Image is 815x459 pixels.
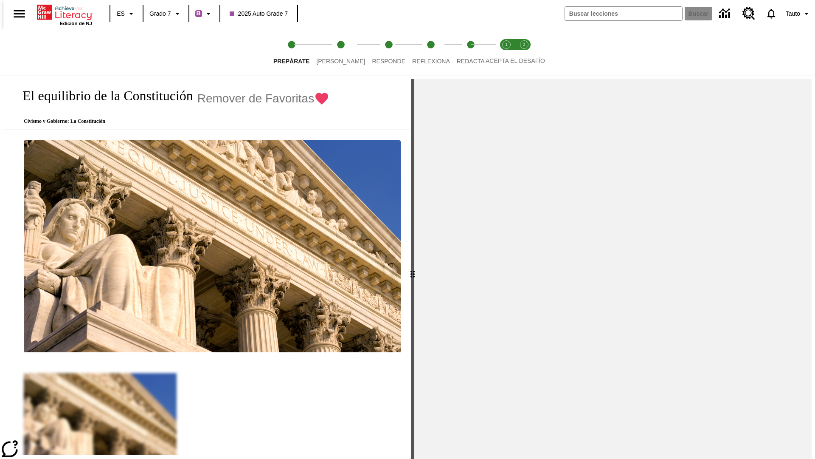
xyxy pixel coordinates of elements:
div: Portada [37,3,92,26]
button: Redacta step 5 of 5 [450,29,492,76]
button: Boost El color de la clase es morado/púrpura. Cambiar el color de la clase. [192,6,217,21]
text: 1 [505,42,507,47]
button: Responde step 3 of 5 [365,29,412,76]
button: Remover de Favoritas - El equilibrio de la Constitución [197,91,329,106]
span: ACEPTA EL DESAFÍO [486,57,545,64]
a: Centro de recursos, Se abrirá en una pestaña nueva. [737,2,760,25]
h1: El equilibrio de la Constitución [14,88,193,104]
text: 2 [523,42,525,47]
span: Responde [372,58,405,65]
button: Grado: Grado 7, Elige un grado [146,6,186,21]
span: Redacta [457,58,485,65]
span: Prepárate [273,58,309,65]
button: Acepta el desafío lee step 1 of 2 [494,29,519,76]
a: Centro de información [714,2,737,25]
img: El edificio del Tribunal Supremo de Estados Unidos ostenta la frase "Igualdad de justicia bajo la... [24,140,401,353]
span: B [197,8,201,19]
span: Grado 7 [149,9,171,18]
div: Pulsa la tecla de intro o la barra espaciadora y luego presiona las flechas de derecha e izquierd... [411,79,414,459]
span: [PERSON_NAME] [316,58,365,65]
button: Lenguaje: ES, Selecciona un idioma [113,6,140,21]
button: Acepta el desafío contesta step 2 of 2 [512,29,537,76]
button: Lee step 2 of 5 [309,29,372,76]
span: ES [117,9,125,18]
span: Tauto [786,9,800,18]
div: reading [3,79,411,455]
p: Civismo y Gobierno: La Constitución [14,118,329,125]
div: activity [414,79,812,459]
button: Reflexiona step 4 of 5 [405,29,457,76]
span: Remover de Favoritas [197,92,314,105]
span: Reflexiona [412,58,450,65]
input: Buscar campo [565,7,682,20]
span: Edición de NJ [60,21,92,26]
button: Prepárate step 1 of 5 [267,29,316,76]
button: Perfil/Configuración [782,6,815,21]
span: 2025 Auto Grade 7 [230,9,288,18]
a: Notificaciones [760,3,782,25]
button: Abrir el menú lateral [7,1,32,26]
